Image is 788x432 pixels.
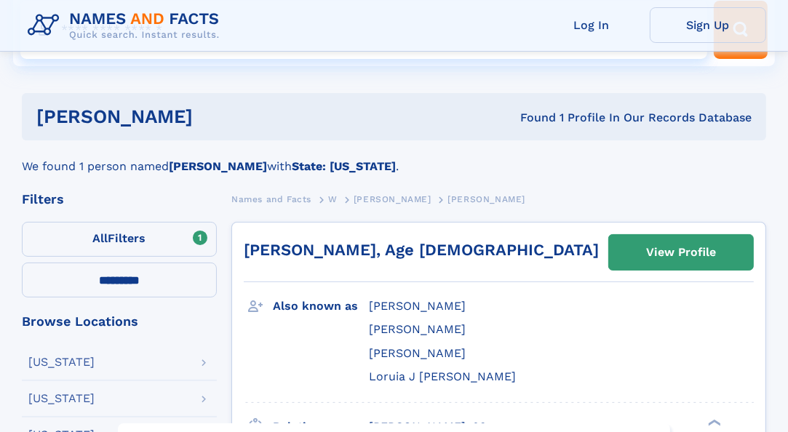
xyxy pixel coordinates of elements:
[646,236,716,269] div: View Profile
[369,369,516,383] span: Loruia J [PERSON_NAME]
[533,7,650,43] a: Log In
[22,222,217,257] label: Filters
[650,7,766,43] a: Sign Up
[354,194,431,204] span: [PERSON_NAME]
[369,322,466,336] span: [PERSON_NAME]
[609,235,753,270] a: View Profile
[22,140,766,175] div: We found 1 person named with .
[22,6,231,45] img: Logo Names and Facts
[328,194,338,204] span: W
[357,110,752,126] div: Found 1 Profile In Our Records Database
[231,190,311,208] a: Names and Facts
[93,231,108,245] span: All
[369,299,466,313] span: [PERSON_NAME]
[292,159,396,173] b: State: [US_STATE]
[328,190,338,208] a: W
[369,346,466,360] span: [PERSON_NAME]
[36,108,357,126] h1: [PERSON_NAME]
[22,193,217,206] div: Filters
[354,190,431,208] a: [PERSON_NAME]
[169,159,267,173] b: [PERSON_NAME]
[28,356,95,368] div: [US_STATE]
[447,194,525,204] span: [PERSON_NAME]
[28,393,95,404] div: [US_STATE]
[273,294,369,319] h3: Also known as
[22,315,217,328] div: Browse Locations
[244,241,599,259] a: [PERSON_NAME], Age [DEMOGRAPHIC_DATA]
[705,418,723,428] div: ❯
